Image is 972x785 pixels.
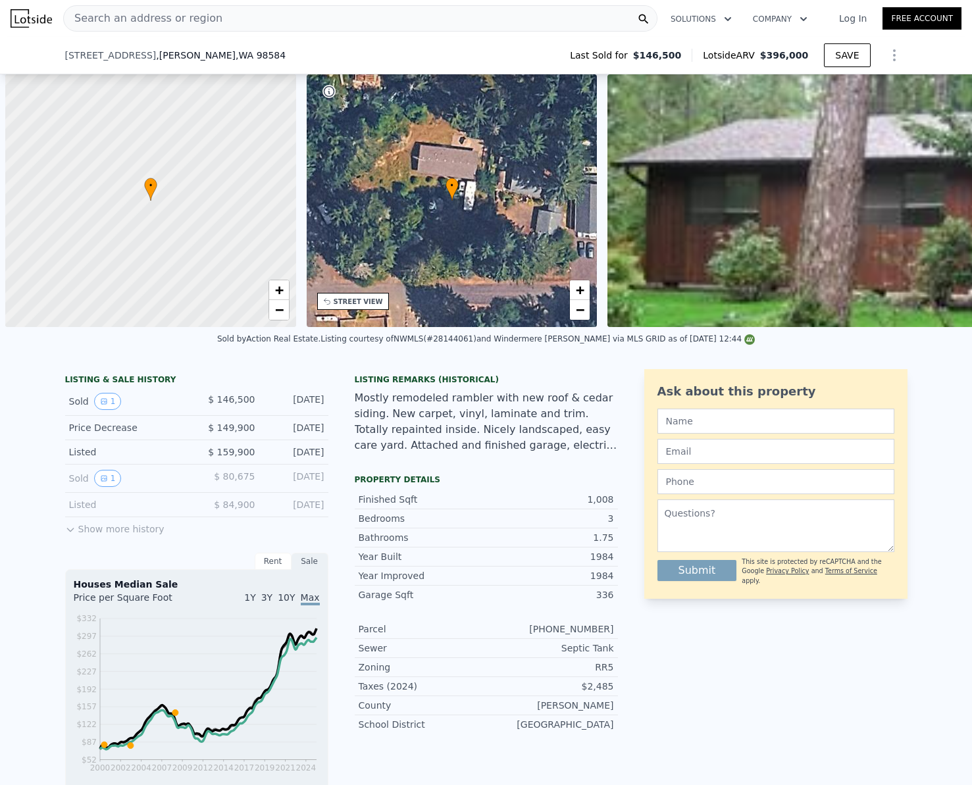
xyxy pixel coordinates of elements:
span: 10Y [278,592,295,603]
button: Show more history [65,517,165,536]
button: View historical data [94,470,122,487]
span: • [446,180,459,191]
a: Zoom out [570,300,590,320]
div: [DATE] [266,498,324,511]
span: • [144,180,157,191]
button: Submit [657,560,737,581]
tspan: 2004 [131,763,151,772]
span: [STREET_ADDRESS] [65,49,157,62]
div: • [144,178,157,201]
div: 1.75 [486,531,614,544]
span: Lotside ARV [703,49,759,62]
span: $ 80,675 [214,471,255,482]
div: [DATE] [266,470,324,487]
div: RR5 [486,661,614,674]
tspan: 2009 [172,763,192,772]
div: LISTING & SALE HISTORY [65,374,328,388]
div: Price Decrease [69,421,186,434]
span: − [274,301,283,318]
tspan: $192 [76,685,97,694]
div: Year Improved [359,569,486,582]
div: Mostly remodeled rambler with new roof & cedar siding. New carpet, vinyl, laminate and trim. Tota... [355,390,618,453]
span: 3Y [261,592,272,603]
span: − [576,301,584,318]
span: Search an address or region [64,11,222,26]
input: Name [657,409,894,434]
img: NWMLS Logo [744,334,755,345]
div: Sold [69,470,186,487]
tspan: 2019 [254,763,274,772]
div: [PERSON_NAME] [486,699,614,712]
button: Company [742,7,818,31]
tspan: 2017 [234,763,254,772]
div: Sewer [359,642,486,655]
tspan: $227 [76,667,97,676]
button: Show Options [881,42,908,68]
div: [DATE] [266,421,324,434]
div: 1,008 [486,493,614,506]
div: Garage Sqft [359,588,486,601]
a: Zoom out [269,300,289,320]
span: $146,500 [633,49,682,62]
a: Zoom in [269,280,289,300]
div: 3 [486,512,614,525]
div: 1984 [486,569,614,582]
div: Listing Remarks (Historical) [355,374,618,385]
div: Sold [69,393,186,410]
div: Listed [69,498,186,511]
tspan: 2021 [275,763,295,772]
div: Listing courtesy of NWMLS (#28144061) and Windermere [PERSON_NAME] via MLS GRID as of [DATE] 12:44 [320,334,755,343]
div: County [359,699,486,712]
span: + [274,282,283,298]
span: Max [301,592,320,605]
div: Bedrooms [359,512,486,525]
div: Sold by Action Real Estate . [217,334,320,343]
div: 1984 [486,550,614,563]
a: Free Account [882,7,961,30]
tspan: 2002 [111,763,131,772]
button: View historical data [94,393,122,410]
tspan: $332 [76,614,97,623]
div: Taxes (2024) [359,680,486,693]
div: Year Built [359,550,486,563]
a: Log In [823,12,882,25]
div: STREET VIEW [334,297,383,307]
button: SAVE [824,43,870,67]
span: , WA 98584 [236,50,286,61]
span: $ 84,900 [214,499,255,510]
div: Zoning [359,661,486,674]
div: Ask about this property [657,382,894,401]
div: Property details [355,474,618,485]
div: Bathrooms [359,531,486,544]
span: , [PERSON_NAME] [156,49,286,62]
tspan: $87 [82,738,97,747]
tspan: 2014 [213,763,234,772]
div: Parcel [359,622,486,636]
div: Rent [255,553,292,570]
input: Phone [657,469,894,494]
div: Houses Median Sale [74,578,320,591]
div: School District [359,718,486,731]
tspan: $262 [76,649,97,659]
a: Terms of Service [825,567,877,574]
div: Listed [69,445,186,459]
span: Last Sold for [570,49,633,62]
tspan: 2007 [151,763,172,772]
div: [PHONE_NUMBER] [486,622,614,636]
a: Privacy Policy [766,567,809,574]
div: Sale [292,553,328,570]
a: Zoom in [570,280,590,300]
div: 336 [486,588,614,601]
div: Finished Sqft [359,493,486,506]
tspan: 2000 [90,763,110,772]
button: Solutions [660,7,742,31]
span: $ 146,500 [208,394,255,405]
tspan: 2024 [295,763,316,772]
span: $ 159,900 [208,447,255,457]
tspan: $297 [76,632,97,641]
div: Price per Square Foot [74,591,197,612]
tspan: $122 [76,720,97,729]
span: 1Y [244,592,255,603]
div: This site is protected by reCAPTCHA and the Google and apply. [742,557,894,586]
tspan: $157 [76,702,97,711]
